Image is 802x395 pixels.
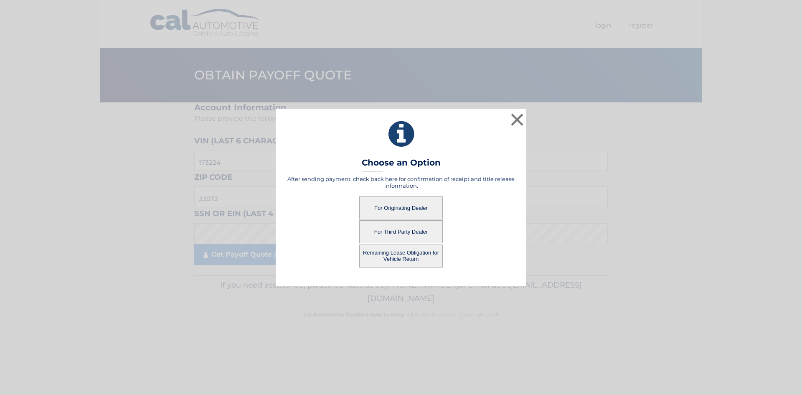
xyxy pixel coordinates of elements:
[509,111,525,128] button: ×
[359,220,443,243] button: For Third Party Dealer
[359,245,443,268] button: Remaining Lease Obligation for Vehicle Return
[286,176,516,189] h5: After sending payment, check back here for confirmation of receipt and title release information.
[362,158,441,172] h3: Choose an Option
[359,196,443,219] button: For Originating Dealer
